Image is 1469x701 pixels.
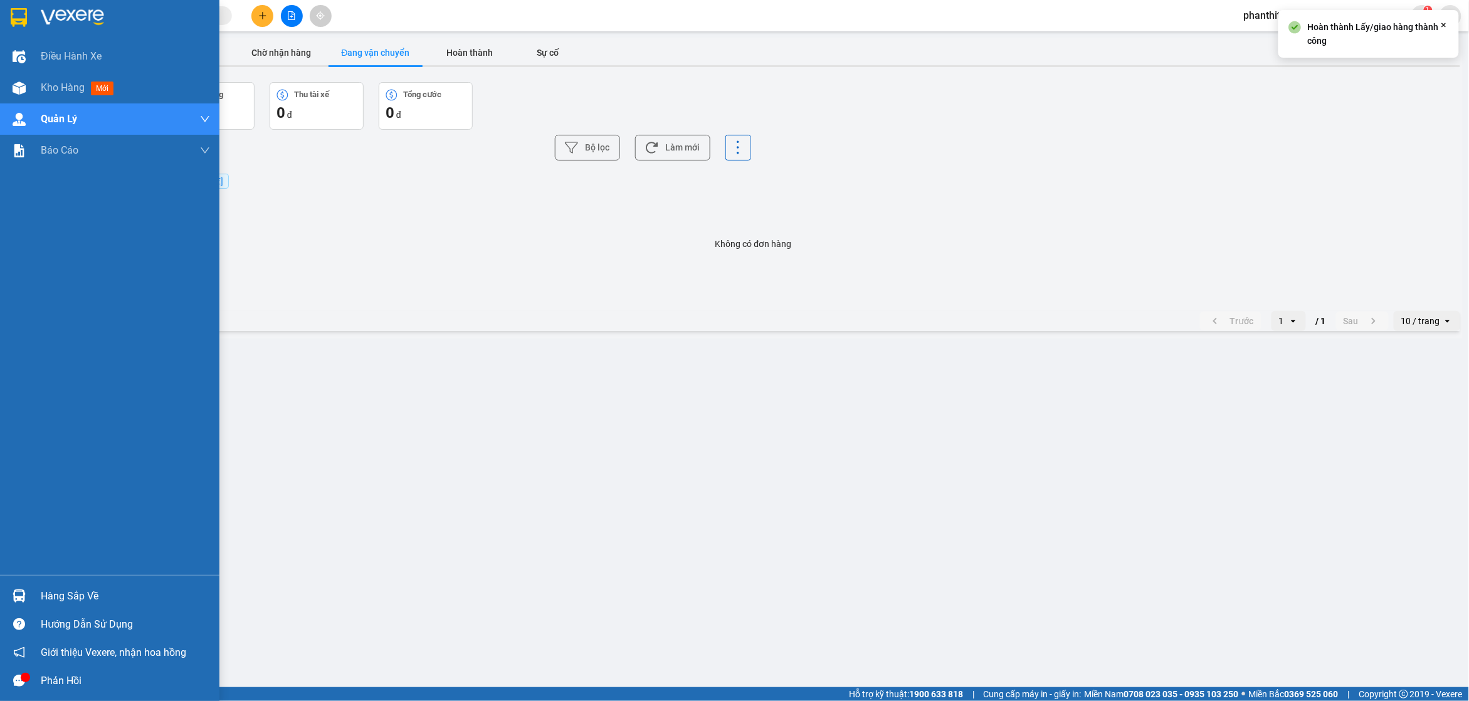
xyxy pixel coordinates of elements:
span: copyright [1399,690,1408,698]
div: Thu tài xế [295,90,330,99]
span: 1 [1426,6,1430,14]
span: Hỗ trợ kỹ thuật: [849,687,963,701]
button: file-add [281,5,303,27]
img: warehouse-icon [13,589,26,603]
span: plus [258,11,267,20]
div: Phản hồi [41,672,210,690]
span: phanthithanhthuytongdai.longhoan [1234,8,1411,23]
div: Hoàn thành Lấy/giao hàng thành công [1308,20,1439,48]
button: Làm mới [635,135,710,161]
span: Giới thiệu Vexere, nhận hoa hồng [41,645,186,660]
strong: 0708 023 035 - 0935 103 250 [1124,689,1239,699]
span: Kho hàng [41,82,85,93]
span: | [1348,687,1350,701]
span: file-add [287,11,296,20]
button: plus [251,5,273,27]
span: 0 [276,104,285,122]
button: Bộ lọc [555,135,620,161]
span: Miền Nam [1085,687,1239,701]
span: Báo cáo [41,142,78,158]
span: / 1 [1316,314,1326,329]
button: Sự cố [517,40,579,65]
button: Thu tài xế0 đ [270,82,364,130]
div: Hướng dẫn sử dụng [41,615,210,634]
button: Đang vận chuyển [329,40,423,65]
span: | [972,687,974,701]
span: mới [91,82,113,95]
span: 0 [386,104,394,122]
span: Điều hành xe [41,48,102,64]
button: Hoàn thành [423,40,517,65]
div: đ [386,103,466,123]
button: caret-down [1440,5,1461,27]
img: warehouse-icon [13,82,26,95]
span: Cung cấp máy in - giấy in: [984,687,1082,701]
div: 10 / trang [1401,315,1440,327]
div: đ [276,103,357,123]
img: warehouse-icon [13,50,26,63]
input: Selected 10 / trang. [1441,315,1443,327]
svg: Close [1439,20,1449,30]
span: message [13,675,25,687]
span: question-circle [13,618,25,630]
div: Không có đơn hàng [46,207,1460,281]
button: previous page. current page 1 / 1 [1200,312,1261,330]
button: aim [310,5,332,27]
div: Tổng cước [404,90,442,99]
span: notification [13,646,25,658]
span: down [200,114,210,124]
span: down [200,145,210,155]
span: ⚪️ [1242,692,1246,697]
div: Hàng sắp về [41,587,210,606]
img: solution-icon [13,144,26,157]
button: Chờ nhận hàng [234,40,329,65]
img: warehouse-icon [13,113,26,126]
strong: 1900 633 818 [909,689,963,699]
sup: 1 [1424,6,1433,14]
button: Tổng cước0 đ [379,82,473,130]
span: Miền Bắc [1249,687,1339,701]
svg: open [1288,316,1298,326]
span: Quản Lý [41,111,77,127]
button: next page. current page 1 / 1 [1336,312,1389,330]
svg: open [1443,316,1453,326]
strong: 0369 525 060 [1285,689,1339,699]
img: logo-vxr [11,8,27,27]
span: aim [316,11,325,20]
div: 1 [1279,315,1284,327]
